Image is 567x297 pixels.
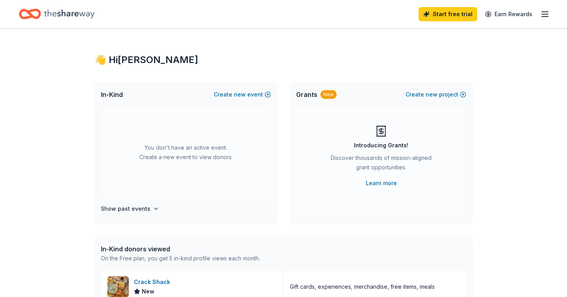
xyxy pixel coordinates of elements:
a: Learn more [366,178,397,188]
div: In-Kind donors viewed [101,244,260,254]
a: Start free trial [419,7,477,21]
span: Grants [296,90,317,99]
div: Crack Shack [134,277,173,287]
div: Gift cards, experiences, merchandise, free items, meals [290,282,435,291]
div: 👋 Hi [PERSON_NAME] [94,54,472,66]
div: New [321,90,337,99]
a: Home [19,5,94,23]
div: On the Free plan, you get 5 in-kind profile views each month. [101,254,260,263]
button: Createnewproject [406,90,466,99]
span: new [234,90,246,99]
div: Discover thousands of mission-aligned grant opportunities. [328,153,435,175]
span: new [426,90,437,99]
span: In-Kind [101,90,123,99]
div: You don't have an active event. Create a new event to view donors. [101,107,271,198]
div: Introducing Grants! [354,141,408,150]
h4: Show past events [101,204,150,213]
button: Createnewevent [214,90,271,99]
button: Show past events [101,204,159,213]
span: New [142,287,154,296]
a: Earn Rewards [480,7,537,21]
